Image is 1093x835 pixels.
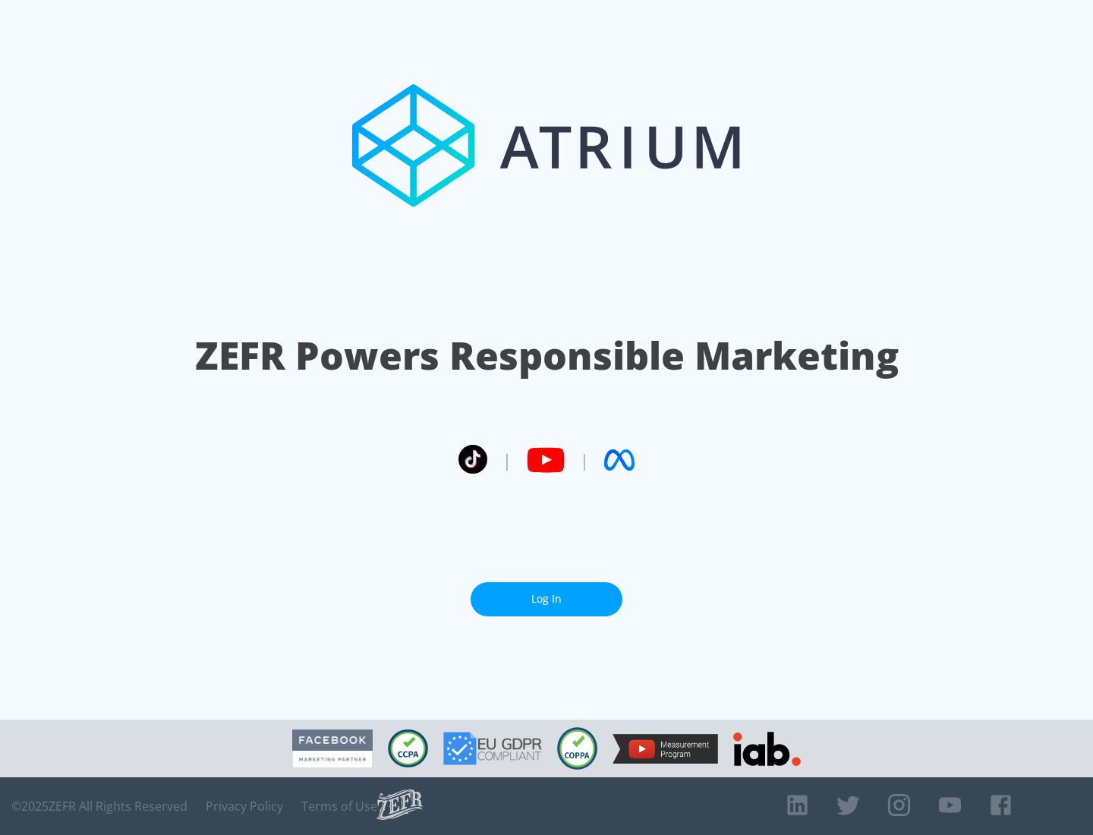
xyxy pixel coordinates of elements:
span: | [502,449,512,471]
img: COPPA Compliant [557,727,597,770]
span: © 2025 ZEFR All Rights Reserved [11,799,187,814]
h1: ZEFR Powers Responsible Marketing [195,329,899,382]
img: GDPR Compliant [443,732,542,765]
img: Facebook Marketing Partner [292,729,373,768]
img: IAB [733,732,801,766]
img: YouTube Measurement Program [613,734,718,764]
a: Privacy Policy [206,799,283,814]
img: CCPA Compliant [388,729,428,767]
span: | [580,449,589,471]
a: Log In [471,582,622,616]
a: Terms of Use [301,799,377,814]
